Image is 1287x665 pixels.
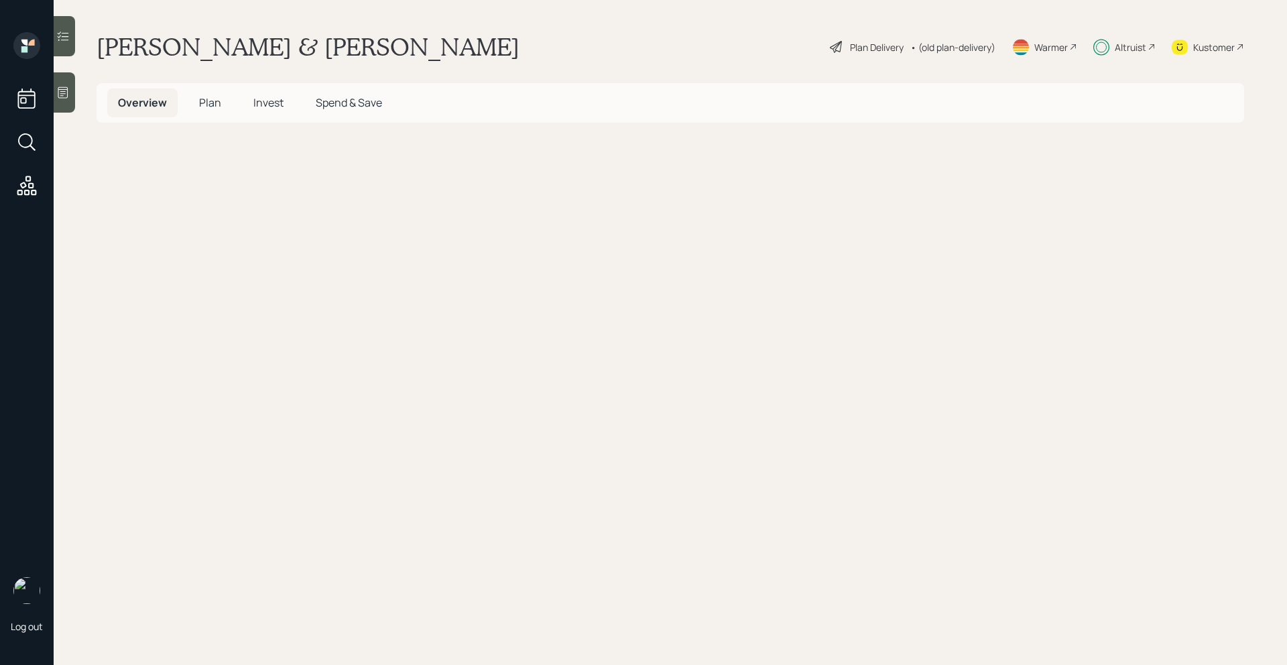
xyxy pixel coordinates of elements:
[910,40,995,54] div: • (old plan-delivery)
[316,95,382,110] span: Spend & Save
[1115,40,1146,54] div: Altruist
[13,577,40,604] img: michael-russo-headshot.png
[253,95,284,110] span: Invest
[1193,40,1235,54] div: Kustomer
[97,32,519,62] h1: [PERSON_NAME] & [PERSON_NAME]
[11,620,43,633] div: Log out
[850,40,904,54] div: Plan Delivery
[199,95,221,110] span: Plan
[1034,40,1068,54] div: Warmer
[118,95,167,110] span: Overview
